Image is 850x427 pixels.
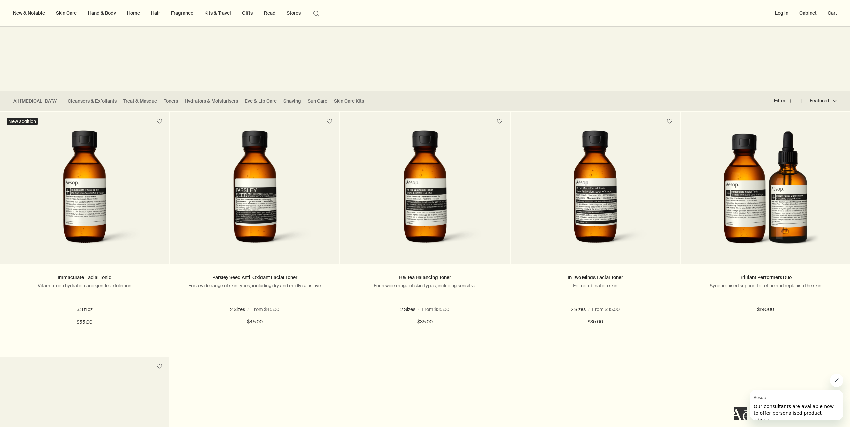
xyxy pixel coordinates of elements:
a: Treat & Masque [123,98,157,104]
p: For a wide range of skin types, including sensitive [350,283,500,289]
button: Save to cabinet [153,115,165,127]
div: New addition [7,118,38,125]
a: Read [263,9,277,17]
img: B & Tea Balancing Toner in amber glass bottle [364,130,486,254]
p: Vitamin-rich hydration and gentle exfoliation [10,283,159,289]
img: Immaculate facial tonic and Lucent facial concentrate bottles placed next to each other [711,130,820,254]
button: Open search [310,7,322,19]
img: In Two Minds Facial Toner in amber glass bottle [534,130,656,254]
button: Cart [826,9,838,17]
iframe: Message from Aesop [750,390,843,420]
a: Skin Care Kits [334,98,364,104]
a: Cleansers & Exfoliants [68,98,117,104]
a: Parsley Seed Anti-Oxidant Facial Toner [212,274,297,280]
a: In Two Minds Facial Toner in amber glass bottle [511,130,680,264]
span: $35.00 [417,318,433,326]
a: Brilliant Performers Duo [739,274,792,280]
a: B & Tea Balancing Toner [399,274,451,280]
a: Parsley Seed Anti-Oxidant Facial Toner in amber glass bottle [170,130,340,264]
a: Shaving [283,98,301,104]
div: Aesop says "Our consultants are available now to offer personalised product advice.". Open messag... [734,374,843,420]
a: Skin Care [55,9,78,17]
a: Fragrance [170,9,195,17]
button: Save to cabinet [664,115,676,127]
span: 6.7 fl oz [263,306,282,312]
a: Gifts [241,9,254,17]
img: Immaculate Facial Tonic in amber glass bottle with a black cap. [24,130,145,254]
button: Save to cabinet [153,360,165,372]
span: 6.7 fl oz [604,306,623,312]
span: 6.7 fl oz [434,306,453,312]
span: $35.00 [588,318,603,326]
button: Featured [801,93,837,109]
button: Log in [774,9,790,17]
a: Toners [164,98,178,104]
a: Hand & Body [87,9,117,17]
a: B & Tea Balancing Toner in amber glass bottle [340,130,510,264]
button: Stores [285,9,302,17]
p: For combination skin [521,283,670,289]
button: Save to cabinet [323,115,335,127]
a: Eye & Lip Care [245,98,277,104]
a: All [MEDICAL_DATA] [13,98,58,104]
p: For a wide range of skin types, including dry and mildly sensitive [180,283,330,289]
span: 3.3 fl oz [231,306,250,312]
span: 3.3 fl oz [572,306,591,312]
button: Save to cabinet [494,115,506,127]
a: Sun Care [308,98,327,104]
span: 3.3 fl oz [402,306,421,312]
button: Filter [774,93,801,109]
span: Our consultants are available now to offer personalised product advice. [4,14,84,33]
a: Immaculate facial tonic and Lucent facial concentrate bottles placed next to each other [681,130,850,264]
button: New & Notable [12,9,46,17]
span: $55.00 [77,318,92,326]
a: Home [126,9,141,17]
a: Immaculate Facial Tonic [58,274,111,280]
iframe: no content [734,407,747,420]
a: Cabinet [798,9,818,17]
a: Hydrators & Moisturisers [185,98,238,104]
a: Kits & Travel [203,9,232,17]
iframe: Close message from Aesop [830,374,843,387]
a: Hair [150,9,161,17]
img: Parsley Seed Anti-Oxidant Facial Toner in amber glass bottle [194,130,315,254]
span: $45.00 [247,318,263,326]
a: In Two Minds Facial Toner [568,274,623,280]
span: $190.00 [757,306,774,314]
p: Synchronised support to refine and replenish the skin [691,283,840,289]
